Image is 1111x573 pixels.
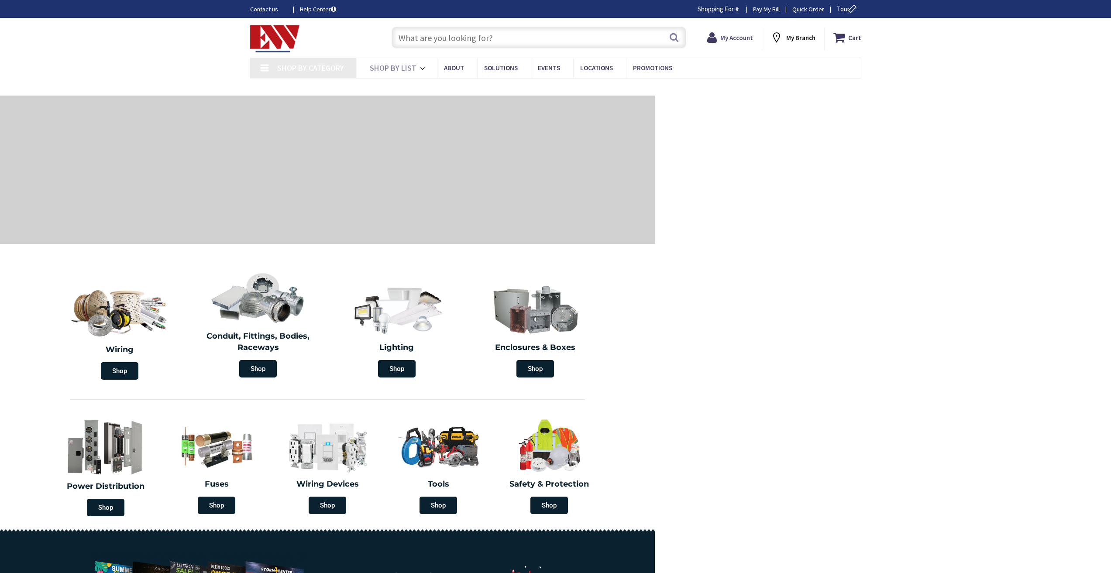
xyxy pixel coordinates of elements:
a: Pay My Bill [753,5,780,14]
div: My Branch [770,30,815,45]
span: Shop [87,499,124,516]
span: Shop [239,360,277,377]
strong: My Branch [786,34,815,42]
a: Power Distribution Shop [50,413,161,521]
a: My Account [707,30,753,45]
a: Lighting Shop [330,279,464,382]
span: Shop [378,360,416,377]
span: Shop [516,360,554,377]
img: Electrical Wholesalers, Inc. [250,25,300,52]
a: Tools Shop [385,413,492,518]
span: Shopping For [698,5,734,13]
span: Tour [837,5,859,13]
span: Shop [309,497,346,514]
strong: # [735,5,739,13]
span: Shop [420,497,457,514]
a: Cart [833,30,861,45]
h2: Safety & Protection [500,479,598,490]
a: Quick Order [792,5,824,14]
span: Shop [198,497,235,514]
a: Safety & Protection Shop [496,413,602,518]
a: Conduit, Fittings, Bodies, Raceways Shop [191,268,326,382]
h2: Enclosures & Boxes [473,342,598,353]
span: Shop By Category [277,63,344,73]
span: Shop [101,362,138,380]
span: Shop [530,497,568,514]
a: Enclosures & Boxes Shop [468,279,603,382]
span: About [444,64,464,72]
a: Contact us [250,5,286,14]
span: Events [538,64,560,72]
span: Promotions [633,64,672,72]
a: Help Center [300,5,336,14]
a: Wiring Devices Shop [274,413,381,518]
h2: Wiring [55,344,185,356]
h2: Tools [389,479,487,490]
input: What are you looking for? [392,27,686,48]
a: Wiring Shop [50,279,189,384]
h2: Lighting [334,342,460,353]
a: Fuses Shop [163,413,270,518]
h2: Power Distribution [55,481,157,492]
span: Shop By List [370,63,416,73]
h2: Wiring Devices [279,479,376,490]
h2: Conduit, Fittings, Bodies, Raceways [196,331,321,353]
h2: Fuses [168,479,265,490]
span: Solutions [484,64,518,72]
strong: Cart [848,30,861,45]
strong: My Account [720,34,753,42]
span: Locations [580,64,613,72]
